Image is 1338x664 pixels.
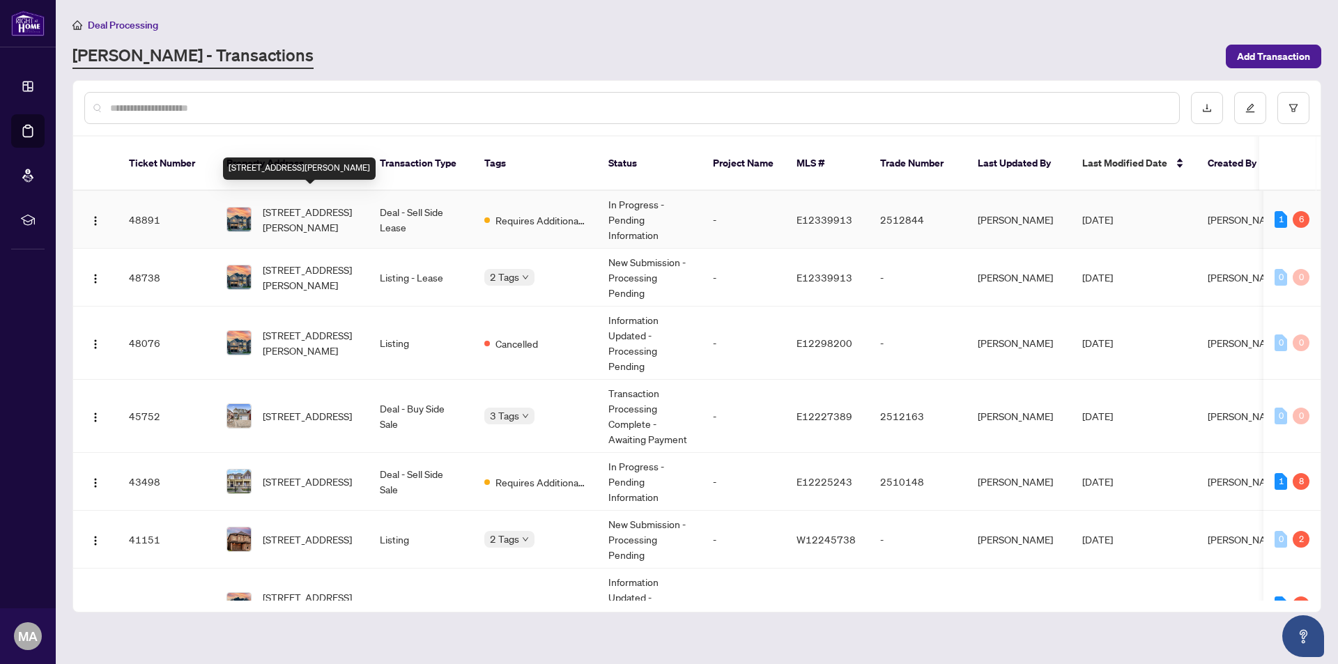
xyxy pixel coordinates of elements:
td: Deal - Sell Side Lease [369,191,473,249]
img: logo [11,10,45,36]
span: [STREET_ADDRESS][PERSON_NAME] [263,204,357,235]
span: [DATE] [1082,271,1113,284]
td: - [702,511,785,569]
div: 0 [1293,334,1309,351]
img: Logo [90,339,101,350]
img: thumbnail-img [227,470,251,493]
a: [PERSON_NAME] - Transactions [72,44,314,69]
img: thumbnail-img [227,527,251,551]
td: - [869,511,967,569]
td: 41123 [118,569,215,642]
span: [PERSON_NAME] [1208,599,1283,611]
th: Created By [1197,137,1280,191]
button: Add Transaction [1226,45,1321,68]
td: In Progress - Pending Information [597,191,702,249]
span: [STREET_ADDRESS] [263,532,352,547]
th: Ticket Number [118,137,215,191]
th: Status [597,137,702,191]
button: filter [1277,92,1309,124]
div: 1 [1275,473,1287,490]
td: - [869,307,967,380]
span: [PERSON_NAME] [1208,533,1283,546]
th: Transaction Type [369,137,473,191]
td: - [702,380,785,453]
span: Last Modified Date [1082,155,1167,171]
span: filter [1289,103,1298,113]
button: Logo [84,405,107,427]
span: [STREET_ADDRESS] [263,474,352,489]
span: down [522,536,529,543]
td: - [702,307,785,380]
button: download [1191,92,1223,124]
img: Logo [90,215,101,226]
td: Transaction Processing Complete - Awaiting Payment [597,380,702,453]
div: 0 [1275,531,1287,548]
div: 4 [1293,596,1309,613]
span: [PERSON_NAME] [1208,213,1283,226]
td: - [702,249,785,307]
img: thumbnail-img [227,208,251,231]
img: Logo [90,535,101,546]
button: Logo [84,594,107,616]
span: Deal Processing [88,19,158,31]
div: 8 [1293,473,1309,490]
button: Logo [84,266,107,288]
img: thumbnail-img [227,265,251,289]
button: Open asap [1282,615,1324,657]
td: - [702,569,785,642]
span: [STREET_ADDRESS][PERSON_NAME] [263,589,357,620]
button: Logo [84,332,107,354]
th: Last Updated By [967,137,1071,191]
div: 6 [1293,211,1309,228]
span: [STREET_ADDRESS][PERSON_NAME] [263,327,357,358]
td: 43498 [118,453,215,511]
td: New Submission - Processing Pending [597,511,702,569]
td: - [702,453,785,511]
span: download [1202,103,1212,113]
td: Listing - Lease [369,249,473,307]
span: E12339913 [797,213,852,226]
img: Logo [90,412,101,423]
th: Trade Number [869,137,967,191]
span: Cancelled [495,598,538,613]
td: Listing [369,511,473,569]
th: Tags [473,137,597,191]
td: 2512163 [869,380,967,453]
td: [PERSON_NAME] [967,307,1071,380]
span: [DATE] [1082,213,1113,226]
span: W12245738 [797,533,856,546]
span: E12339913 [797,271,852,284]
td: - [869,569,967,642]
td: 2512844 [869,191,967,249]
div: 0 [1275,408,1287,424]
span: 3 Tags [490,408,519,424]
span: Add Transaction [1237,45,1310,68]
span: [PERSON_NAME] [1208,271,1283,284]
button: Logo [84,470,107,493]
span: E12225243 [797,475,852,488]
td: In Progress - Pending Information [597,453,702,511]
button: Logo [84,528,107,550]
img: Logo [90,273,101,284]
span: [PERSON_NAME] [1208,410,1283,422]
td: [PERSON_NAME] [967,511,1071,569]
td: Listing - Lease [369,569,473,642]
button: edit [1234,92,1266,124]
span: down [522,412,529,419]
td: [PERSON_NAME] [967,191,1071,249]
img: thumbnail-img [227,593,251,617]
span: E12227389 [797,410,852,422]
td: [PERSON_NAME] [967,380,1071,453]
td: Deal - Sell Side Sale [369,453,473,511]
span: Cancelled [495,336,538,351]
td: 2510148 [869,453,967,511]
span: edit [1245,103,1255,113]
td: - [702,191,785,249]
td: Information Updated - Processing Pending [597,569,702,642]
td: 48738 [118,249,215,307]
div: 0 [1275,334,1287,351]
td: Information Updated - Processing Pending [597,307,702,380]
span: 2 Tags [490,531,519,547]
span: [DATE] [1082,533,1113,546]
span: [DATE] [1082,475,1113,488]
